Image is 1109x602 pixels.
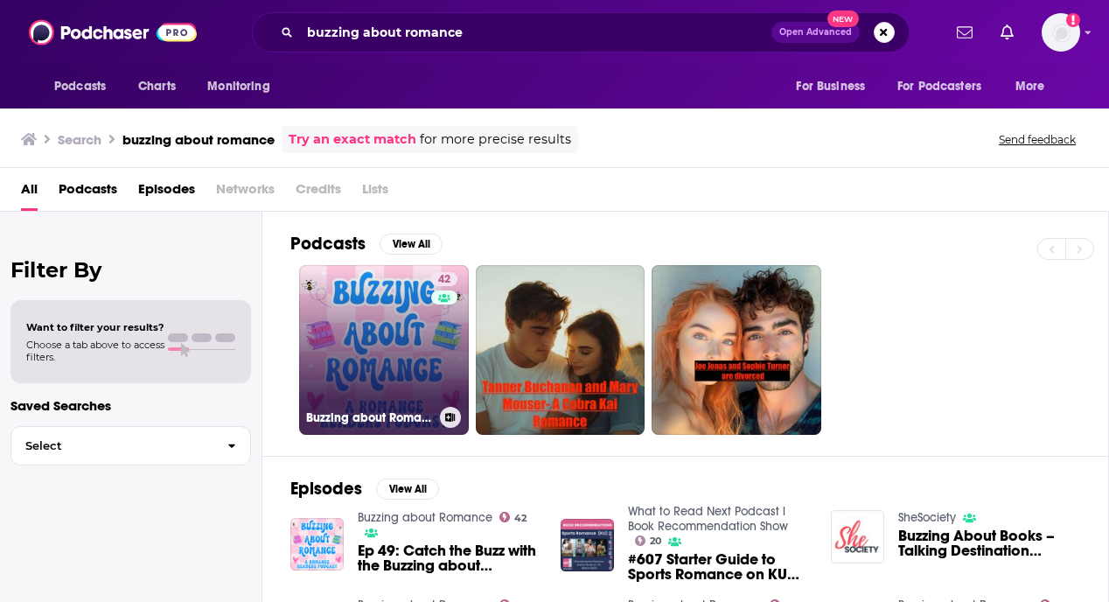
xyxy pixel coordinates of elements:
a: What to Read Next Podcast l Book Recommendation Show [628,504,788,534]
span: Networks [216,175,275,211]
span: More [1015,74,1045,99]
img: User Profile [1042,13,1080,52]
span: 42 [514,514,527,522]
span: Logged in as BKusilek [1042,13,1080,52]
a: EpisodesView All [290,478,439,500]
a: Try an exact match [289,129,416,150]
h3: Buzzing about Romance [306,410,433,425]
span: New [827,10,859,27]
a: Podcasts [59,175,117,211]
h2: Filter By [10,257,251,283]
img: Ep 49: Catch the Buzz with the Buzzing about Romance Librarians [290,518,344,571]
button: Open AdvancedNew [771,22,860,43]
span: For Podcasters [897,74,981,99]
button: open menu [195,70,292,103]
a: 42 [431,272,457,286]
svg: Add a profile image [1066,13,1080,27]
button: open menu [784,70,887,103]
button: View All [376,479,439,500]
span: For Business [796,74,865,99]
img: Podchaser - Follow, Share and Rate Podcasts [29,16,197,49]
span: Podcasts [54,74,106,99]
a: 42Buzzing about Romance [299,265,469,435]
a: Ep 49: Catch the Buzz with the Buzzing about Romance Librarians [358,543,540,573]
h2: Episodes [290,478,362,500]
button: Select [10,426,251,465]
input: Search podcasts, credits, & more... [300,18,771,46]
span: Want to filter your results? [26,321,164,333]
h3: Search [58,131,101,148]
a: #607 Starter Guide to Sports Romance on KU with Buzzing About Romance [628,552,810,582]
button: Send feedback [994,132,1081,147]
span: 42 [438,271,450,289]
a: Show notifications dropdown [994,17,1021,47]
a: 42 [499,512,527,522]
span: Lists [362,175,388,211]
a: 20 [635,535,662,546]
a: Buzzing About Books – Talking Destination Romance [898,528,1080,558]
h2: Podcasts [290,233,366,255]
a: PodcastsView All [290,233,443,255]
a: Buzzing about Romance [358,510,492,525]
span: for more precise results [420,129,571,150]
button: open menu [42,70,129,103]
button: open menu [886,70,1007,103]
img: #607 Starter Guide to Sports Romance on KU with Buzzing About Romance [561,519,614,572]
span: Choose a tab above to access filters. [26,339,164,363]
a: SheSociety [898,510,956,525]
a: Charts [127,70,186,103]
span: Select [11,440,213,451]
a: All [21,175,38,211]
p: Saved Searches [10,397,251,414]
button: Show profile menu [1042,13,1080,52]
button: View All [380,234,443,255]
button: open menu [1003,70,1067,103]
div: Search podcasts, credits, & more... [252,12,910,52]
span: Credits [296,175,341,211]
a: Show notifications dropdown [950,17,980,47]
img: Buzzing About Books – Talking Destination Romance [831,510,884,563]
span: Charts [138,74,176,99]
span: 20 [650,537,661,545]
span: Open Advanced [779,28,852,37]
h3: buzzing about romance [122,131,275,148]
span: Monitoring [207,74,269,99]
a: Episodes [138,175,195,211]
